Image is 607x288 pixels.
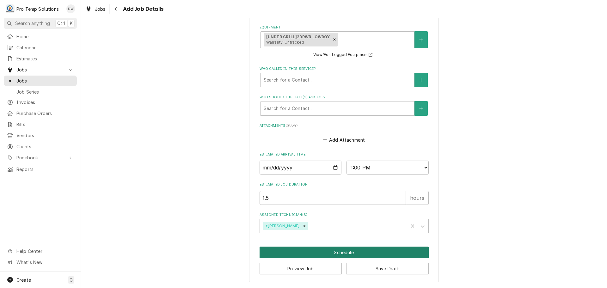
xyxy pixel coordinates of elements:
[266,34,330,39] strong: [UNDER GRILL] 2DRWR LOWBOY
[4,130,77,141] a: Vendors
[260,258,429,274] div: Button Group Row
[70,20,73,27] span: K
[260,95,429,100] label: Who should the tech(s) ask for?
[4,31,77,42] a: Home
[260,152,429,175] div: Estimated Arrival Time
[16,6,59,12] div: Pro Temp Solutions
[16,66,64,73] span: Jobs
[16,259,73,266] span: What's New
[4,164,77,175] a: Reports
[331,33,338,47] div: Remove [object Object]
[111,4,121,14] button: Navigate back
[266,40,304,45] span: Warranty: Untracked
[4,119,77,130] a: Bills
[406,191,429,205] div: hours
[16,44,74,51] span: Calendar
[4,53,77,64] a: Estimates
[301,222,308,230] div: Remove *Kevin Williams
[260,182,429,205] div: Estimated Job Duration
[414,73,428,87] button: Create New Contact
[4,141,77,152] a: Clients
[263,222,301,230] div: *[PERSON_NAME]
[95,6,106,12] span: Jobs
[419,38,423,42] svg: Create New Equipment
[346,161,429,175] select: Time Select
[16,277,31,283] span: Create
[57,20,65,27] span: Ctrl
[16,55,74,62] span: Estimates
[260,95,429,115] div: Who should the tech(s) ask for?
[70,277,73,283] span: C
[121,5,163,13] span: Add Job Details
[260,182,429,187] label: Estimated Job Duration
[419,78,423,82] svg: Create New Contact
[16,89,74,95] span: Job Series
[66,4,75,13] div: Dana Williams's Avatar
[16,99,74,106] span: Invoices
[285,124,297,127] span: ( if any )
[260,212,429,233] div: Assigned Technician(s)
[4,246,77,256] a: Go to Help Center
[260,247,429,258] div: Button Group Row
[4,108,77,119] a: Purchase Orders
[260,247,429,258] button: Schedule
[16,121,74,128] span: Bills
[260,152,429,157] label: Estimated Arrival Time
[16,132,74,139] span: Vendors
[260,66,429,71] label: Who called in this service?
[260,247,429,274] div: Button Group
[4,97,77,107] a: Invoices
[6,4,15,13] div: Pro Temp Solutions's Avatar
[16,77,74,84] span: Jobs
[4,18,77,29] button: Search anythingCtrlK
[419,106,423,111] svg: Create New Contact
[4,42,77,53] a: Calendar
[16,248,73,254] span: Help Center
[15,20,50,27] span: Search anything
[16,110,74,117] span: Purchase Orders
[260,66,429,87] div: Who called in this service?
[16,143,74,150] span: Clients
[346,263,429,274] button: Save Draft
[83,4,108,14] a: Jobs
[4,152,77,163] a: Go to Pricebook
[260,123,429,144] div: Attachments
[260,212,429,218] label: Assigned Technician(s)
[16,166,74,173] span: Reports
[16,154,64,161] span: Pricebook
[4,87,77,97] a: Job Series
[260,123,429,128] label: Attachments
[4,76,77,86] a: Jobs
[260,161,342,175] input: Date
[260,25,429,58] div: Equipment
[4,64,77,75] a: Go to Jobs
[6,4,15,13] div: P
[4,257,77,267] a: Go to What's New
[66,4,75,13] div: DW
[260,263,342,274] button: Preview Job
[414,101,428,116] button: Create New Contact
[414,31,428,48] button: Create New Equipment
[312,51,376,59] button: View/Edit Logged Equipment
[16,33,74,40] span: Home
[322,135,366,144] button: Add Attachment
[260,25,429,30] label: Equipment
